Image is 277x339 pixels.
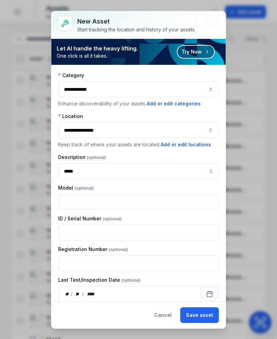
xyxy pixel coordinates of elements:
label: ID / Serial Number [58,215,122,222]
p: Keep track of where your assets are located. [58,141,219,148]
p: Enhance discoverability of your assets. [58,100,219,107]
label: Location [58,113,83,120]
div: day, [64,291,71,297]
input: asset-add:description-label [58,163,219,179]
label: Category [58,72,84,79]
label: Last Test/Inspection Date [58,277,141,283]
div: month, [73,291,82,297]
h3: New asset [77,17,196,26]
div: Start tracking the location and history of your assets. [77,26,196,33]
label: Registration Number [58,246,128,253]
button: Add or edit categories [146,100,201,107]
div: year, [84,291,97,297]
button: Add or edit locations [160,141,211,148]
label: Description [58,154,106,161]
button: Save asset [180,307,219,323]
strong: Let AI handle the heavy lifting. [57,44,138,53]
span: One click is all it takes. [57,53,138,59]
div: / [71,291,73,297]
button: Try Now [177,45,215,59]
button: Cancel [148,307,177,323]
button: Calendar [200,286,219,302]
label: Model [58,185,94,191]
div: / [82,291,84,297]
